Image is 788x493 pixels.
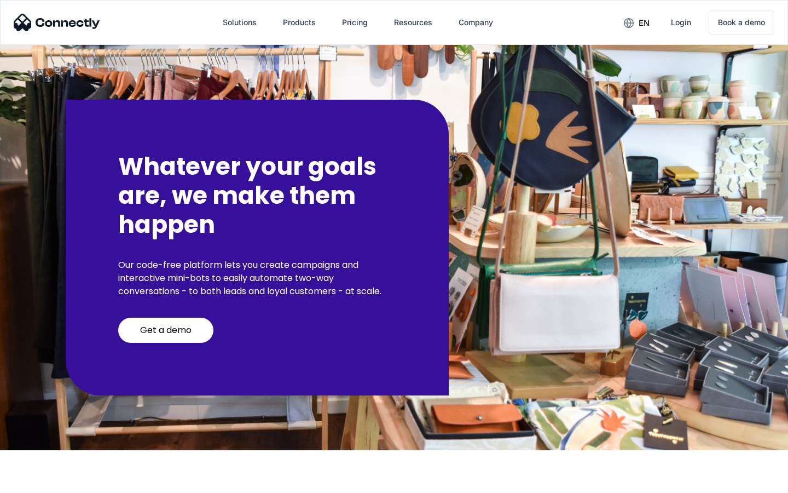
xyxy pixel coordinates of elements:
[342,15,368,30] div: Pricing
[671,15,691,30] div: Login
[118,259,396,298] p: Our code-free platform lets you create campaigns and interactive mini-bots to easily automate two...
[22,474,66,489] ul: Language list
[283,15,316,30] div: Products
[709,10,774,35] a: Book a demo
[662,9,700,36] a: Login
[14,14,100,31] img: Connectly Logo
[11,474,66,489] aside: Language selected: English
[459,15,493,30] div: Company
[394,15,432,30] div: Resources
[639,15,650,31] div: en
[118,152,396,239] h2: Whatever your goals are, we make them happen
[223,15,257,30] div: Solutions
[118,318,213,343] a: Get a demo
[140,325,192,336] div: Get a demo
[333,9,376,36] a: Pricing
